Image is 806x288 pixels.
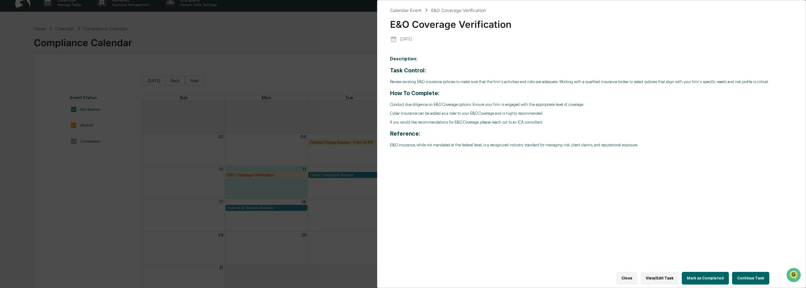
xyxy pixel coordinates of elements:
[786,267,803,284] iframe: Open customer support
[682,272,729,285] button: Mark as Completed
[13,80,41,86] span: Preclearance
[6,48,18,60] img: 1746055101610-c473b297-6a78-478c-a979-82029cc54cd1
[4,77,43,89] a: 🖐️Preclearance
[390,14,793,30] div: E&O Coverage Verification
[390,111,793,116] p: Cyber Insurance can be added as a rider to your E&O Coverage and is highly recommended.
[390,102,793,107] p: Conduct due diligence on E&O Coverage options. Ensure your firm is engaged with the appropriate l...
[390,143,793,147] p: E&O insurance, while not mandated at the federal level, is a recognized industry standard for man...
[4,89,42,101] a: 🔎Data Lookup
[6,13,115,23] p: How can we help?
[21,48,104,55] div: Start new chat
[107,50,115,58] button: Start new chat
[6,92,11,97] div: 🔎
[21,55,80,60] div: We're available if you need us!
[16,29,104,35] input: Clear
[390,130,420,137] strong: Reference:
[390,79,793,84] p: Review existing E&O insurance policies to make sure that the firm's activities and risks are adeq...
[13,92,40,98] span: Data Lookup
[390,90,440,96] strong: How To Complete:
[431,8,486,13] div: E&O Coverage Verification
[400,37,412,41] p: [DATE]
[6,80,11,85] div: 🖐️
[43,77,81,89] a: 🗄️Attestations
[641,272,679,285] button: View/Edit Task
[45,107,76,112] a: Powered byPylon
[390,120,793,125] p: If you would like recommendations for E&O Coverage, please reach out to an ICA consultant.
[390,56,418,61] b: Description:
[46,80,51,85] div: 🗄️
[616,272,638,285] button: Close
[390,8,422,13] div: Calendar Event
[52,80,78,86] span: Attestations
[63,107,76,112] span: Pylon
[390,67,426,74] strong: Task Control:
[732,272,769,285] button: Continue Task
